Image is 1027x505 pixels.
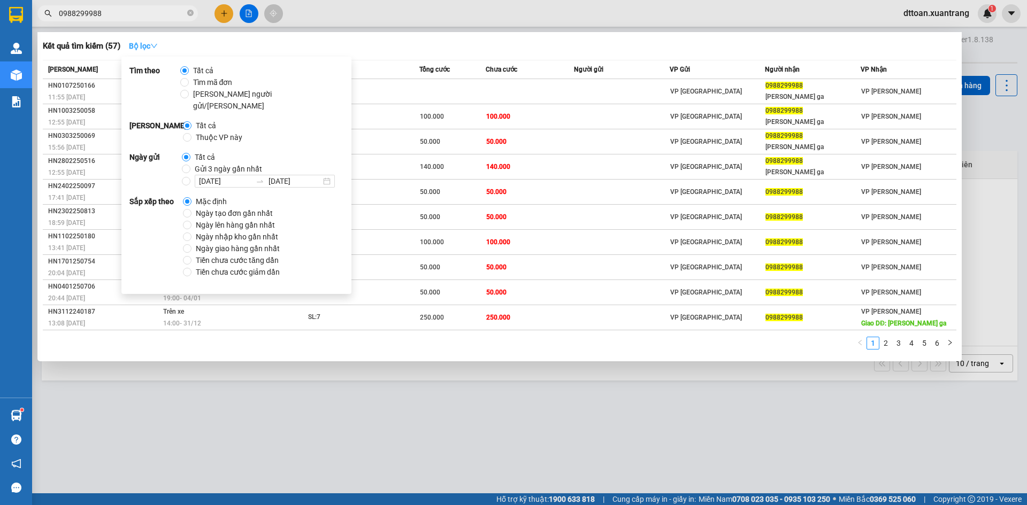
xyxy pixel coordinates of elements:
span: VP [PERSON_NAME] [861,188,921,196]
div: [PERSON_NAME] ga [765,91,860,103]
input: Ngày bắt đầu [199,175,251,187]
div: HN2802250516 [48,156,160,167]
span: 0988299988 [765,263,803,271]
span: 13:41 [DATE] [48,244,85,252]
img: warehouse-icon [11,69,22,81]
span: 12:55 [DATE] [48,169,85,176]
span: Tất cả [189,65,218,76]
div: HN0401250706 [48,281,160,292]
em: Logistics [34,33,68,43]
span: 50.000 [486,263,507,271]
span: Gửi 3 ngày gần nhất [190,163,266,175]
span: 50.000 [420,188,440,196]
span: VP Nhận [861,66,887,73]
span: 15:56 [DATE] [48,144,85,151]
span: 50.000 [420,138,440,145]
button: right [944,337,956,349]
span: close-circle [187,9,194,19]
span: [PERSON_NAME] [48,66,98,73]
span: 0988299988 [765,213,803,221]
span: VP [GEOGRAPHIC_DATA] [670,113,742,120]
span: VP Gửi [670,66,690,73]
span: Người nhận [765,66,800,73]
span: 0912122306 [4,75,79,90]
span: swap-right [256,177,264,185]
strong: Bộ lọc [129,42,158,50]
span: 140.000 [486,163,510,170]
h3: Kết quả tìm kiếm ( 57 ) [43,41,120,52]
span: 0988299988 [765,289,803,296]
span: XUANTRANG [20,19,82,30]
span: VP [PERSON_NAME] [861,289,921,296]
span: Mặc định [191,196,231,207]
span: 100.000 [486,238,510,246]
span: Người nhận: [4,68,37,75]
span: 13:08 [DATE] [48,320,85,327]
span: VP [PERSON_NAME] [101,11,156,27]
input: Ngày kết thúc [269,175,321,187]
strong: Ngày gửi [129,151,182,188]
span: VP [GEOGRAPHIC_DATA] [670,238,742,246]
span: message [11,483,21,493]
span: 12:55 [DATE] [48,119,85,126]
strong: [PERSON_NAME] [129,120,183,143]
strong: Sắp xếp theo [129,196,183,278]
span: Tổng cước [419,66,450,73]
span: HAIVAN [33,6,70,17]
span: right [947,339,953,346]
a: 6 [931,337,943,349]
span: 100.000 [420,113,444,120]
span: 14:00 - 31/12 [163,320,201,327]
span: 50.000 [420,263,440,271]
span: 19:00 - 04/01 [163,294,201,302]
span: VP [GEOGRAPHIC_DATA] [670,188,742,196]
span: 50.000 [486,188,507,196]
span: 20:44 [DATE] [48,294,85,302]
span: VP [GEOGRAPHIC_DATA] [670,289,742,296]
div: HN1003250058 [48,105,160,116]
span: [PERSON_NAME] người gửi/[PERSON_NAME] [189,88,339,112]
a: 3 [893,337,905,349]
div: HN1102250180 [48,231,160,242]
span: 50.000 [420,289,440,296]
img: warehouse-icon [11,410,22,421]
span: to [256,177,264,185]
span: Ngày lên hàng gần nhất [191,219,279,231]
span: 11:55 [DATE] [48,94,85,101]
img: solution-icon [11,96,22,107]
div: HN0107250166 [48,80,160,91]
span: Tiền chưa cước tăng dần [191,254,283,266]
span: 50.000 [486,213,507,221]
span: VP [PERSON_NAME] [861,138,921,145]
a: 2 [880,337,892,349]
span: Tất cả [190,151,219,163]
span: VP [PERSON_NAME] [861,263,921,271]
span: VP [PERSON_NAME] [861,88,921,95]
li: 2 [879,337,892,349]
li: Next Page [944,337,956,349]
span: 250.000 [486,314,510,321]
a: 1 [867,337,879,349]
div: HN0303250069 [48,130,160,142]
span: 0988299988 [765,107,803,114]
span: close-circle [187,10,194,16]
div: [PERSON_NAME] ga [765,167,860,178]
span: 0988299988 [765,238,803,246]
a: 5 [918,337,930,349]
div: HN2402250097 [48,181,160,192]
span: Ngày nhập kho gần nhất [191,231,282,243]
span: Tìm mã đơn [189,76,237,88]
span: Người gửi [574,66,603,73]
div: HN1701250754 [48,256,160,267]
li: 5 [918,337,931,349]
span: 100.000 [420,238,444,246]
span: 0981 559 551 [103,28,156,38]
sup: 1 [20,408,24,411]
button: Bộ lọcdown [120,37,166,55]
span: VP [GEOGRAPHIC_DATA] [670,138,742,145]
li: 6 [931,337,944,349]
span: 18:59 [DATE] [48,219,85,227]
span: 20:04 [DATE] [48,269,85,277]
span: Chưa cước [486,66,517,73]
span: Tiền chưa cước giảm dần [191,266,284,278]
